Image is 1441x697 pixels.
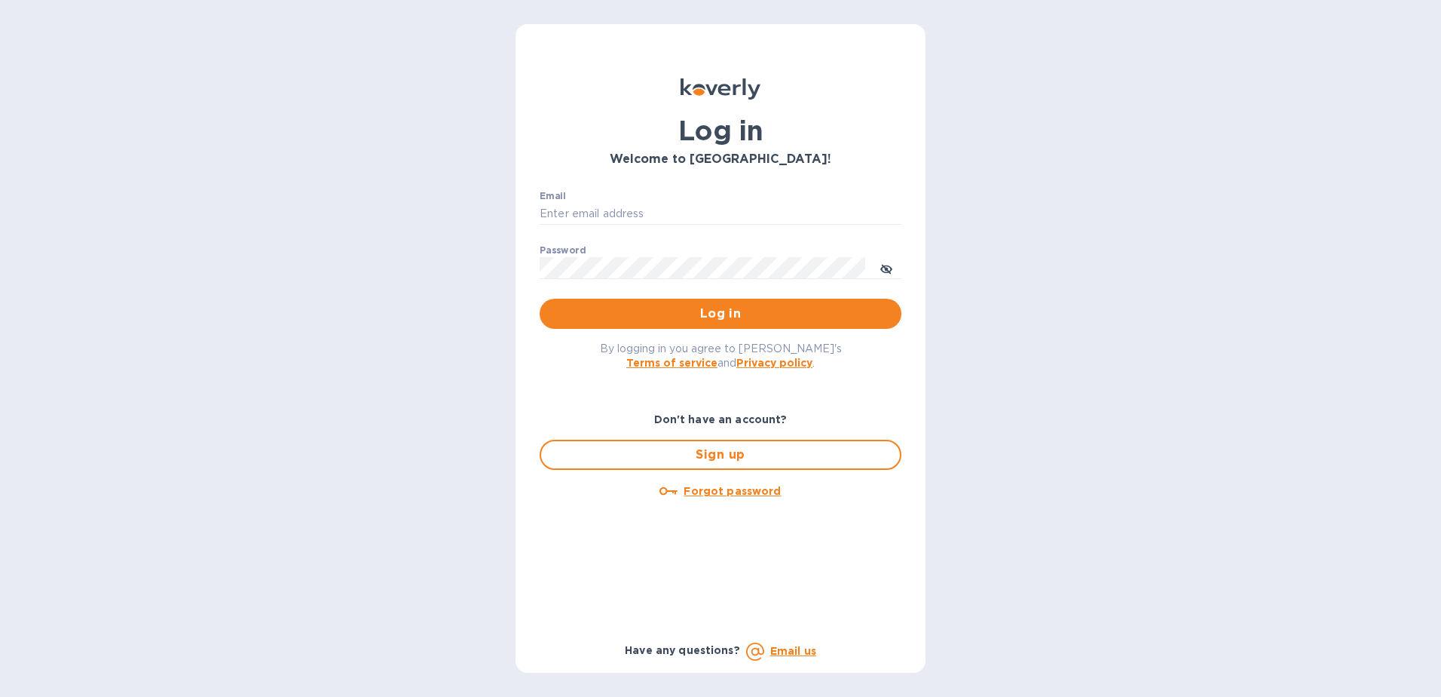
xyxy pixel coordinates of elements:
[540,299,901,329] button: Log in
[625,644,740,656] b: Have any questions?
[553,446,888,464] span: Sign up
[540,152,901,167] h3: Welcome to [GEOGRAPHIC_DATA]!
[626,357,717,369] a: Terms of service
[871,253,901,283] button: toggle password visibility
[540,115,901,146] h1: Log in
[684,485,781,497] u: Forgot password
[681,78,760,100] img: Koverly
[540,440,901,470] button: Sign up
[654,413,788,425] b: Don't have an account?
[736,357,812,369] a: Privacy policy
[600,342,842,369] span: By logging in you agree to [PERSON_NAME]'s and .
[540,246,586,255] label: Password
[770,645,816,657] a: Email us
[540,192,566,201] label: Email
[552,305,889,323] span: Log in
[540,203,901,226] input: Enter email address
